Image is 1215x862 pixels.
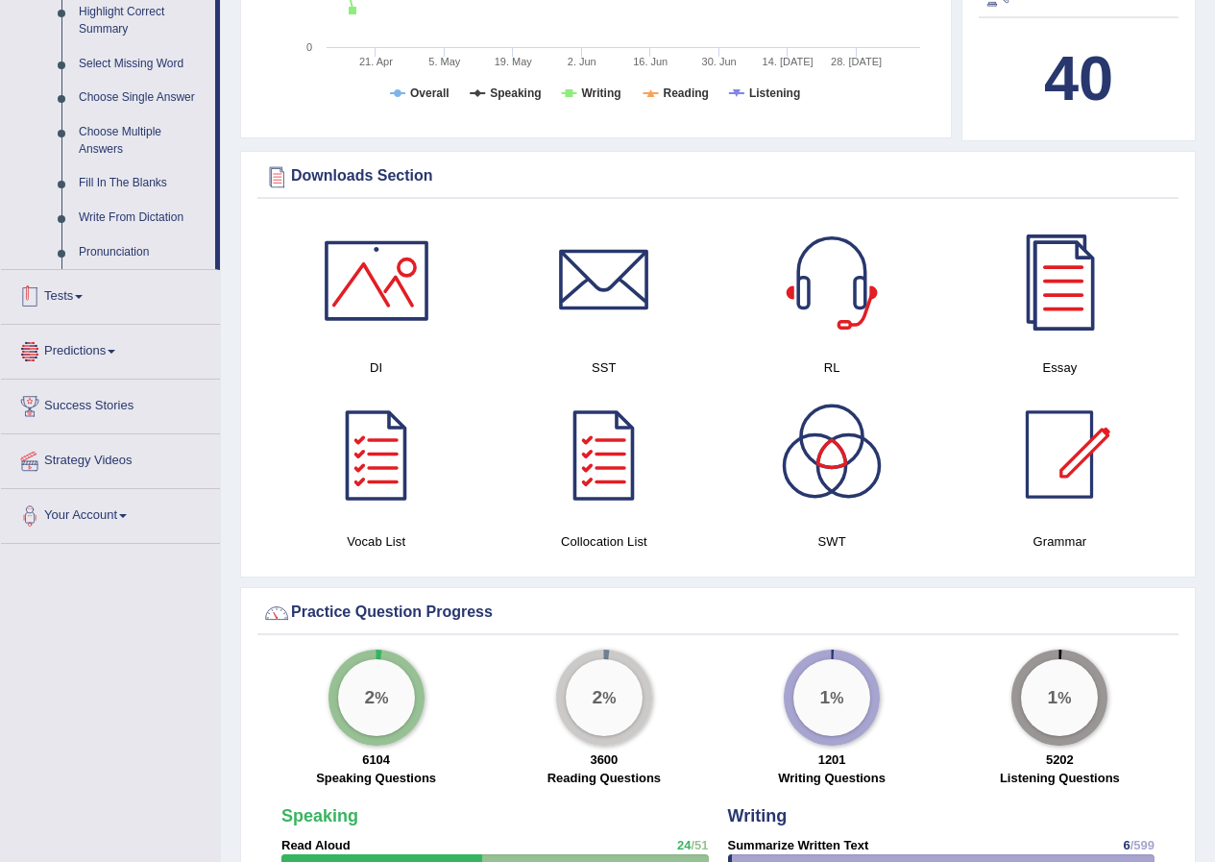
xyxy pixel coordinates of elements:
[728,531,936,552] h4: SWT
[70,81,215,115] a: Choose Single Answer
[728,806,788,825] strong: Writing
[820,686,831,707] big: 1
[70,201,215,235] a: Write From Dictation
[70,235,215,270] a: Pronunciation
[499,357,708,378] h4: SST
[581,86,620,100] tspan: Writing
[70,115,215,166] a: Choose Multiple Answers
[691,838,708,852] span: /51
[793,659,870,736] div: %
[592,686,602,707] big: 2
[490,86,541,100] tspan: Speaking
[547,769,661,787] label: Reading Questions
[566,659,643,736] div: %
[763,56,814,67] tspan: 14. [DATE]
[272,357,480,378] h4: DI
[702,56,737,67] tspan: 30. Jun
[1046,752,1074,767] strong: 5202
[70,47,215,82] a: Select Missing Word
[1000,769,1120,787] label: Listening Questions
[281,838,351,852] strong: Read Aloud
[778,769,886,787] label: Writing Questions
[428,56,461,67] tspan: 5. May
[728,357,936,378] h4: RL
[359,56,393,67] tspan: 21. Apr
[1,434,220,482] a: Strategy Videos
[316,769,436,787] label: Speaking Questions
[272,531,480,552] h4: Vocab List
[749,86,800,100] tspan: Listening
[568,56,596,67] tspan: 2. Jun
[818,752,846,767] strong: 1201
[1044,43,1113,113] b: 40
[1,489,220,537] a: Your Account
[262,162,1174,191] div: Downloads Section
[1,380,220,428] a: Success Stories
[956,357,1164,378] h4: Essay
[306,41,312,53] text: 0
[956,531,1164,552] h4: Grammar
[633,56,668,67] tspan: 16. Jun
[1048,686,1058,707] big: 1
[728,838,869,852] strong: Summarize Written Text
[1021,659,1098,736] div: %
[338,659,415,736] div: %
[1,270,220,318] a: Tests
[1123,838,1130,852] span: 6
[495,56,533,67] tspan: 19. May
[499,531,708,552] h4: Collocation List
[677,838,691,852] span: 24
[664,86,709,100] tspan: Reading
[1130,838,1154,852] span: /599
[1,325,220,373] a: Predictions
[364,686,375,707] big: 2
[410,86,450,100] tspan: Overall
[590,752,618,767] strong: 3600
[831,56,882,67] tspan: 28. [DATE]
[281,806,358,825] strong: Speaking
[262,599,1174,628] div: Practice Question Progress
[362,752,390,767] strong: 6104
[70,166,215,201] a: Fill In The Blanks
